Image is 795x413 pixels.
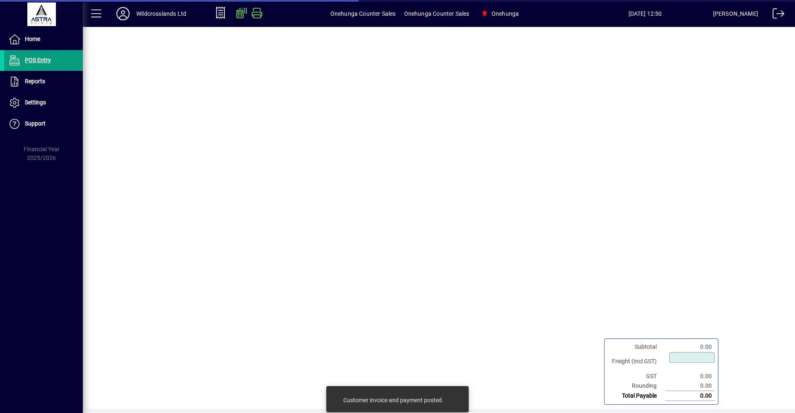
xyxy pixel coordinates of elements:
td: 0.00 [665,381,715,391]
div: [PERSON_NAME] [713,7,758,20]
a: Logout [766,2,785,29]
td: Subtotal [608,342,665,352]
td: Rounding [608,381,665,391]
a: Home [4,29,83,50]
span: Home [25,36,40,42]
span: POS Entry [25,57,51,63]
span: Onehunga Counter Sales [404,7,470,20]
td: 0.00 [665,391,715,401]
div: Customer invoice and payment posted. [343,396,443,404]
td: Freight (Incl GST) [608,352,665,372]
span: Onehunga [477,6,522,21]
button: Profile [110,6,136,21]
a: Settings [4,92,83,113]
td: 0.00 [665,342,715,352]
span: Settings [25,99,46,106]
span: Reports [25,78,45,85]
a: Support [4,114,83,134]
span: Onehunga [491,7,519,20]
td: GST [608,372,665,381]
span: Support [25,120,46,127]
td: Total Payable [608,391,665,401]
span: Onehunga Counter Sales [330,7,396,20]
div: Wildcrosslands Ltd [136,7,186,20]
a: Reports [4,71,83,92]
span: [DATE] 12:50 [577,7,713,20]
td: 0.00 [665,372,715,381]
